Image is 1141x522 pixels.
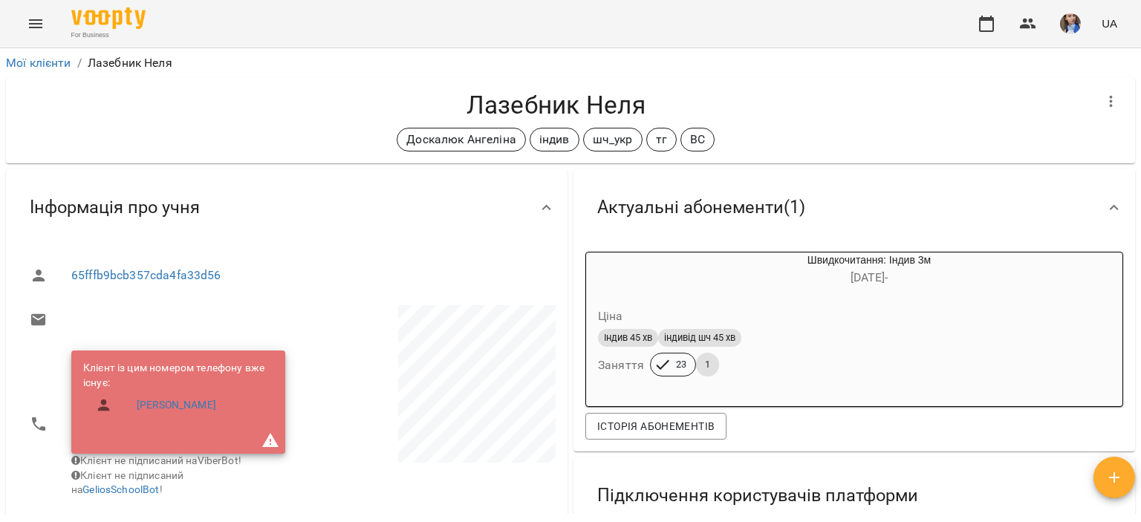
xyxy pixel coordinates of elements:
[585,413,726,440] button: Історія абонементів
[598,306,623,327] h6: Ціна
[406,131,516,149] p: Доскалюк Ангеліна
[397,128,526,151] div: Доскалюк Ангеліна
[1096,10,1123,37] button: UA
[88,54,172,72] p: Лазебник Неля
[6,54,1135,72] nav: breadcrumb
[680,128,715,151] div: ВС
[583,128,643,151] div: шч_укр
[597,196,805,219] span: Актуальні абонементи ( 1 )
[597,484,918,507] span: Підключення користувачів платформи
[690,131,705,149] p: ВС
[71,30,146,40] span: For Business
[1102,16,1117,31] span: UA
[6,56,71,70] a: Мої клієнти
[597,417,715,435] span: Історія абонементів
[851,270,888,284] span: [DATE] -
[82,483,159,495] a: GeliosSchoolBot
[137,398,216,413] a: [PERSON_NAME]
[696,358,719,371] span: 1
[18,6,53,42] button: Menu
[71,268,221,282] a: 65fffb9bcb357cda4fa33d56
[71,454,241,466] span: Клієнт не підписаний на ViberBot!
[646,128,677,151] div: тг
[598,331,658,345] span: Індив 45 хв
[71,7,146,29] img: Voopty Logo
[77,54,82,72] li: /
[18,90,1093,120] h4: Лазебник Неля
[657,252,1081,288] div: Швидкочитання: Індив 3м
[573,169,1135,246] div: Актуальні абонементи(1)
[593,131,633,149] p: шч_укр
[658,331,741,345] span: індивід шч 45 хв
[1060,13,1081,34] img: 727e98639bf378bfedd43b4b44319584.jpeg
[6,169,568,246] div: Інформація про учня
[71,469,183,496] span: Клієнт не підписаний на !
[656,131,667,149] p: тг
[530,128,579,151] div: індив
[539,131,570,149] p: індив
[598,355,644,376] h6: Заняття
[586,252,657,288] div: Швидкочитання: Індив 3м
[586,252,1081,394] button: Швидкочитання: Індив 3м[DATE]- ЦінаІндив 45 хвіндивід шч 45 хвЗаняття231
[30,196,200,219] span: Інформація про учня
[83,361,273,425] ul: Клієнт із цим номером телефону вже існує:
[667,358,695,371] span: 23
